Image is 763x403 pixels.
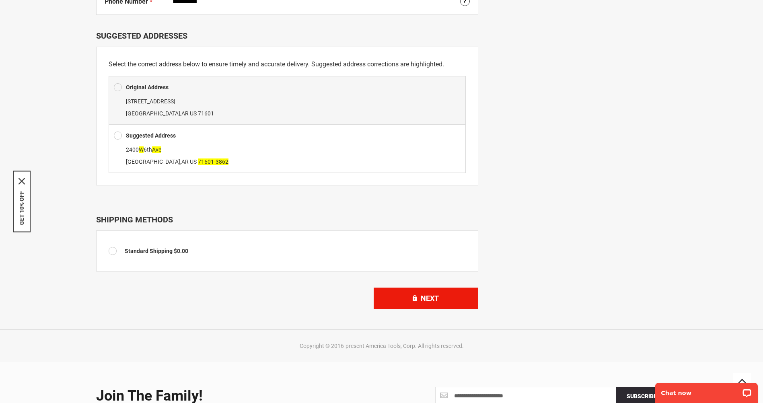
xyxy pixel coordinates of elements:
[139,146,144,153] span: W
[152,146,161,153] span: Ave
[126,146,161,153] span: 2400 6th
[126,158,180,165] span: [GEOGRAPHIC_DATA]
[650,378,763,403] iframe: LiveChat chat widget
[94,342,669,350] div: Copyright © 2016-present America Tools, Corp. All rights reserved.
[374,288,478,309] button: Next
[198,158,228,165] span: 71601-3862
[181,110,189,117] span: AR
[126,84,169,90] b: Original Address
[627,393,657,399] span: Subscribe
[421,294,439,302] span: Next
[190,110,197,117] span: US
[125,248,173,254] span: Standard Shipping
[19,178,25,185] svg: close icon
[19,191,25,225] button: GET 10% OFF
[114,95,461,119] div: ,
[126,110,180,117] span: [GEOGRAPHIC_DATA]
[181,158,189,165] span: AR
[126,98,175,105] span: [STREET_ADDRESS]
[190,158,197,165] span: US
[114,144,461,168] div: ,
[19,178,25,185] button: Close
[126,132,176,139] b: Suggested Address
[174,248,188,254] span: $0.00
[96,215,478,224] div: Shipping Methods
[96,31,478,41] div: Suggested Addresses
[109,59,466,70] p: Select the correct address below to ensure timely and accurate delivery. Suggested address correc...
[198,110,214,117] span: 71601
